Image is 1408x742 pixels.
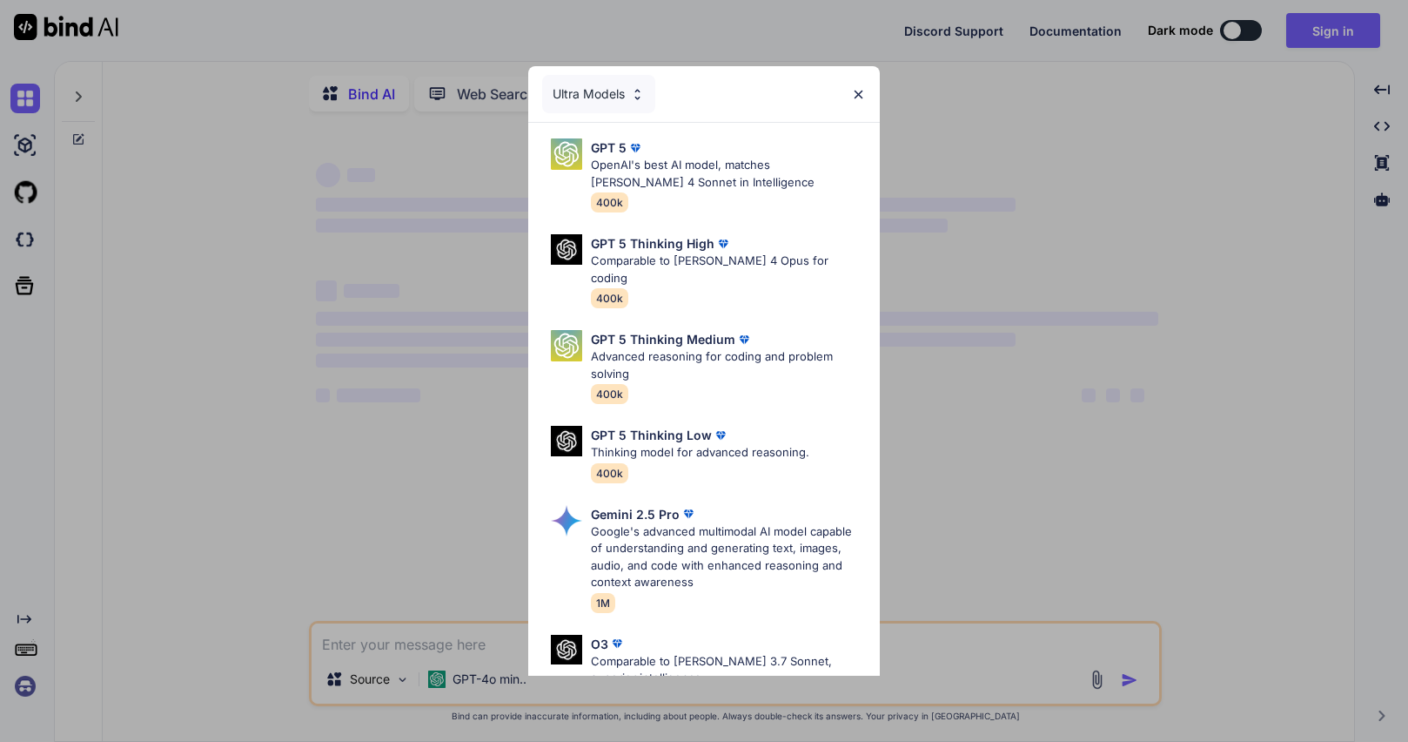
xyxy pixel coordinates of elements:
[627,139,644,157] img: premium
[630,87,645,102] img: Pick Models
[551,234,582,265] img: Pick Models
[591,426,712,444] p: GPT 5 Thinking Low
[712,427,729,444] img: premium
[591,463,628,483] span: 400k
[551,330,582,361] img: Pick Models
[591,635,608,653] p: O3
[608,635,626,652] img: premium
[591,157,867,191] p: OpenAI's best AI model, matches [PERSON_NAME] 4 Sonnet in Intelligence
[591,384,628,404] span: 400k
[542,75,655,113] div: Ultra Models
[551,635,582,665] img: Pick Models
[591,444,809,462] p: Thinking model for advanced reasoning.
[591,348,867,382] p: Advanced reasoning for coding and problem solving
[591,234,714,253] p: GPT 5 Thinking High
[591,593,615,613] span: 1M
[851,87,866,102] img: close
[591,138,627,157] p: GPT 5
[591,653,867,687] p: Comparable to [PERSON_NAME] 3.7 Sonnet, superior intelligence
[551,138,582,170] img: Pick Models
[735,331,753,348] img: premium
[714,235,732,253] img: premium
[591,330,735,348] p: GPT 5 Thinking Medium
[591,253,867,287] p: Comparable to [PERSON_NAME] 4 Opus for coding
[551,505,582,536] img: Pick Models
[680,505,697,523] img: premium
[591,192,628,212] span: 400k
[591,523,867,591] p: Google's advanced multimodal AI model capable of understanding and generating text, images, audio...
[591,288,628,308] span: 400k
[591,505,680,523] p: Gemini 2.5 Pro
[551,426,582,456] img: Pick Models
